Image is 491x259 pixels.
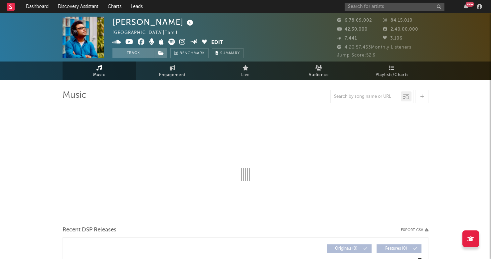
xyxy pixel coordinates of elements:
input: Search by song name or URL [331,94,401,99]
button: Track [112,48,154,58]
span: Audience [309,71,329,79]
span: 7,441 [337,36,357,41]
a: Benchmark [170,48,209,58]
a: Live [209,62,282,80]
span: Benchmark [180,50,205,58]
span: Music [93,71,105,79]
input: Search for artists [345,3,444,11]
button: Summary [212,48,244,58]
span: Recent DSP Releases [63,226,116,234]
span: Engagement [159,71,186,79]
a: Playlists/Charts [355,62,428,80]
div: [GEOGRAPHIC_DATA] | Tamil [112,29,185,37]
span: 84,15,010 [383,18,412,23]
span: 6,78,69,002 [337,18,372,23]
span: 4,20,57,453 Monthly Listeners [337,45,411,50]
span: Originals ( 0 ) [331,247,362,251]
button: Edit [211,39,223,47]
span: Live [241,71,250,79]
button: 99+ [464,4,468,9]
span: Features ( 0 ) [381,247,411,251]
div: 99 + [466,2,474,7]
span: 42,30,000 [337,27,368,32]
button: Features(0) [377,244,421,253]
a: Audience [282,62,355,80]
span: Jump Score: 52.9 [337,53,376,58]
span: 3,106 [383,36,403,41]
a: Engagement [136,62,209,80]
button: Export CSV [401,228,428,232]
span: Playlists/Charts [376,71,409,79]
a: Music [63,62,136,80]
div: [PERSON_NAME] [112,17,195,28]
span: Summary [220,52,240,55]
span: 2,40,00,000 [383,27,418,32]
button: Originals(0) [327,244,372,253]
